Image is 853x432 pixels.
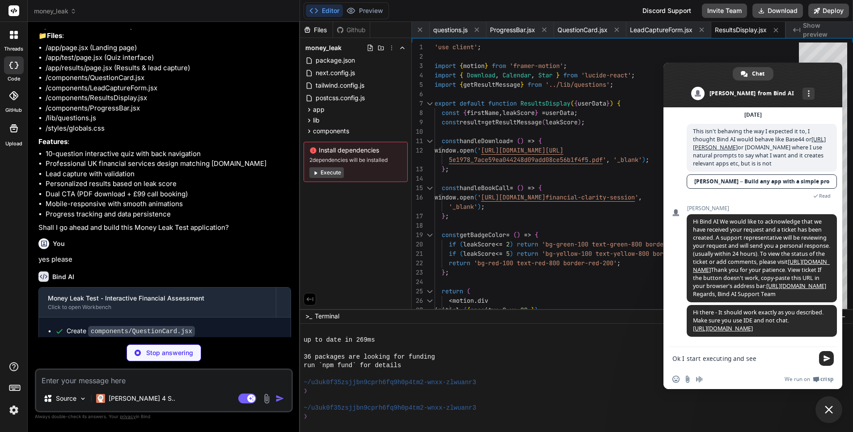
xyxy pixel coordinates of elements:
[545,80,610,89] span: '../lib/questions'
[819,193,831,199] span: Read
[467,71,495,79] span: Download
[517,250,538,258] span: return
[46,169,291,179] li: Lead capture with validation
[435,62,456,70] span: import
[613,156,642,164] span: '_blank'
[531,71,535,79] span: ,
[412,61,423,71] div: 3
[39,288,276,317] button: Money Leak Test - Interactive Financial AssessmentClick to open Workbench
[412,80,423,89] div: 5
[467,306,470,314] span: {
[46,159,291,169] li: Professional UK financial services design matching [DOMAIN_NAME]
[528,184,535,192] span: =>
[490,25,535,34] span: ProgressBar.jsx
[304,353,435,361] span: 36 packages are looking for funding
[542,118,545,126] span: (
[333,25,370,34] div: Github
[617,259,621,267] span: ;
[46,93,291,103] li: /components/ResultsDisplay.jsx
[538,137,542,145] span: {
[672,376,680,383] span: Insert an emoji
[88,326,195,337] code: components/QuestionCard.jsx
[517,240,538,248] span: return
[520,80,524,89] span: }
[460,137,510,145] span: handleDownload
[46,43,291,53] li: /app/page.jsx (Landing page)
[520,137,524,145] span: )
[8,75,20,83] label: code
[474,296,477,305] span: .
[542,240,706,248] span: 'bg-green-100 text-green-800 border-green-200'
[449,250,456,258] span: if
[510,184,513,192] span: =
[687,205,837,212] span: [PERSON_NAME]
[67,326,195,336] div: Create
[460,184,510,192] span: handleBookCall
[304,378,476,387] span: ~/u3uk0f35zsjjbn9cprh6fq9h0p4tm2-wnxx-zlwuanr3
[463,240,495,248] span: leakScore
[715,25,767,34] span: ResultsDisplay.jsx
[531,306,535,314] span: }
[474,259,617,267] span: 'bg-red-100 text-red-800 border-red-200'
[610,80,613,89] span: ;
[309,146,402,155] span: Install dependencies
[646,156,649,164] span: ;
[503,306,506,314] span: 0
[815,396,842,423] div: Close chat
[702,4,747,18] button: Invite Team
[499,146,563,154] span: [DOMAIN_NAME][URL]
[506,250,510,258] span: 5
[495,250,503,258] span: <=
[262,394,272,404] img: attachment
[34,7,76,16] span: money_leak
[528,137,535,145] span: =>
[433,25,468,34] span: questions.js
[470,306,495,314] span: opacity
[456,193,460,201] span: .
[581,71,631,79] span: 'lucide-react'
[467,109,499,117] span: firstName
[306,4,343,17] button: Editor
[578,118,581,126] span: )
[808,4,849,18] button: Deploy
[495,240,503,248] span: <=
[463,80,520,89] span: getResultMessage
[785,376,833,383] a: We run onCrisp
[510,240,513,248] span: )
[510,137,513,145] span: =
[766,282,826,290] a: [URL][DOMAIN_NAME]
[412,183,423,193] div: 15
[744,112,762,118] div: [DATE]
[412,305,423,315] div: 27
[313,116,320,125] span: lib
[449,259,470,267] span: return
[684,376,691,383] span: Send a file
[642,156,646,164] span: )
[535,109,538,117] span: }
[304,387,307,395] span: ❯
[412,52,423,61] div: 2
[46,179,291,189] li: Personalized results based on leak score
[304,404,476,412] span: ~/u3uk0f35zsjjbn9cprh6fq9h0p4tm2-wnxx-zlwuanr3
[606,156,610,164] span: ,
[693,218,830,298] span: Hi Bind AI We would like to acknowledge that we have received your request and a ticket has been ...
[424,99,435,108] div: Click to collapse the range.
[412,89,423,99] div: 6
[506,231,510,239] span: =
[503,71,531,79] span: Calendar
[463,62,485,70] span: motion
[48,304,267,311] div: Click to open Workbench
[449,240,456,248] span: if
[637,4,697,18] div: Discord Support
[460,240,463,248] span: (
[557,25,608,34] span: QuestionCard.jsx
[424,183,435,193] div: Click to collapse the range.
[481,193,545,201] span: [URL][DOMAIN_NAME]
[46,123,291,134] li: /styles/globals.css
[412,277,423,287] div: 24
[412,71,423,80] div: 4
[442,165,445,173] span: }
[6,402,21,418] img: settings
[477,296,488,305] span: div
[449,156,603,164] span: 5e1978_7ace59ea044248d09add08ce56b1f4f5.pdf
